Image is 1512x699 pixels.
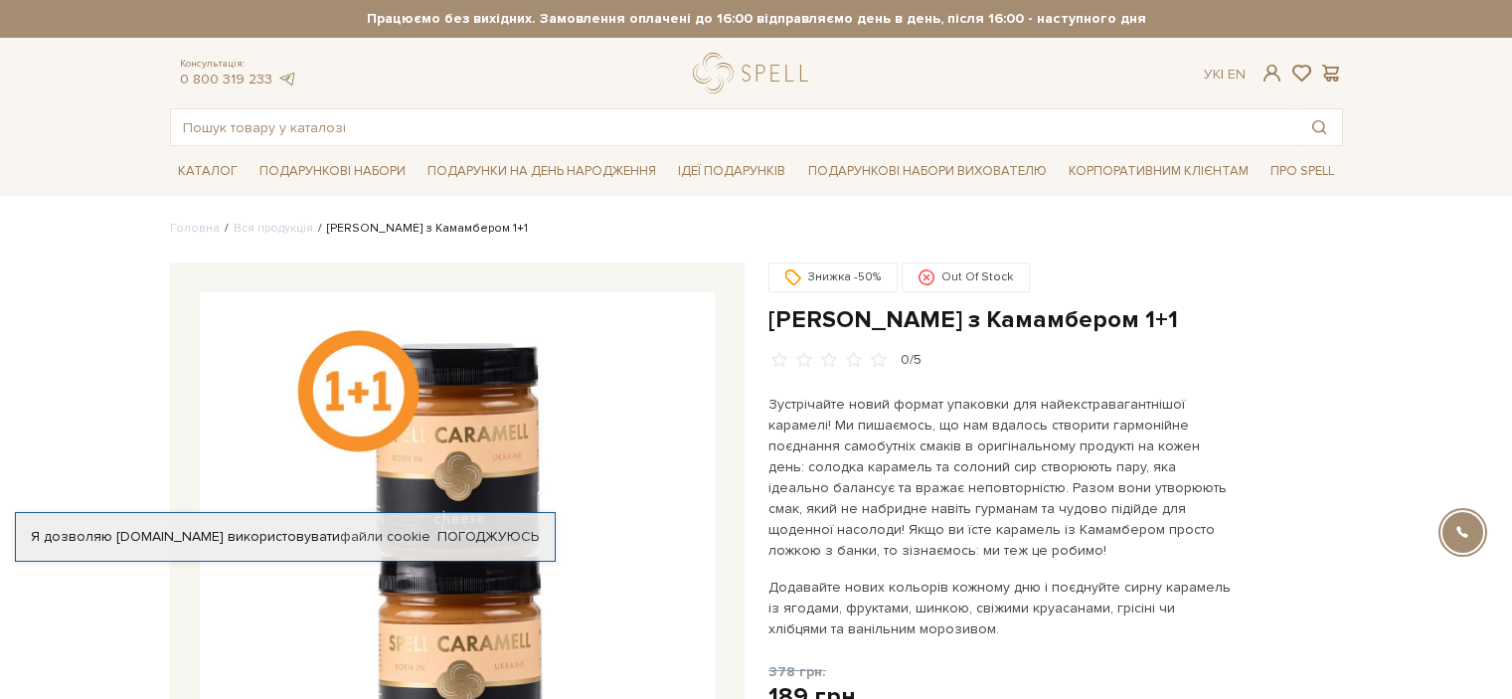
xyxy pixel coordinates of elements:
a: файли cookie [340,528,430,545]
strong: Працюємо без вихідних. Замовлення оплачені до 16:00 відправляємо день в день, після 16:00 - насту... [170,10,1343,28]
a: telegram [277,71,297,87]
a: Подарункові набори [252,156,414,187]
div: Знижка -50% [768,262,898,292]
a: Корпоративним клієнтам [1061,154,1257,188]
a: En [1228,66,1246,83]
div: 0/5 [901,351,922,370]
li: [PERSON_NAME] з Камамбером 1+1 [313,220,528,238]
div: Я дозволяю [DOMAIN_NAME] використовувати [16,528,555,546]
input: Пошук товару у каталозі [171,109,1296,145]
a: 0 800 319 233 [180,71,272,87]
a: Подарункові набори вихователю [800,154,1055,188]
div: Ук [1204,66,1246,84]
span: 378 грн. [768,663,826,680]
button: Пошук товару у каталозі [1296,109,1342,145]
a: Погоджуюсь [437,528,539,546]
a: Подарунки на День народження [420,156,664,187]
a: Головна [170,221,220,236]
span: | [1221,66,1224,83]
a: logo [693,53,817,93]
a: Каталог [170,156,246,187]
div: Out Of Stock [902,262,1030,292]
a: Ідеї подарунків [670,156,793,187]
p: Зустрічайте новий формат упаковки для найекстравагантнішої карамелі! Ми пишаємось, що нам вдалось... [768,394,1235,561]
a: Про Spell [1262,156,1342,187]
p: Додавайте нових кольорів кожному дню і поєднуйте сирну карамель із ягодами, фруктами, шинкою, сві... [768,577,1235,639]
span: Консультація: [180,58,297,71]
h1: [PERSON_NAME] з Камамбером 1+1 [768,304,1343,335]
a: Вся продукція [234,221,313,236]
